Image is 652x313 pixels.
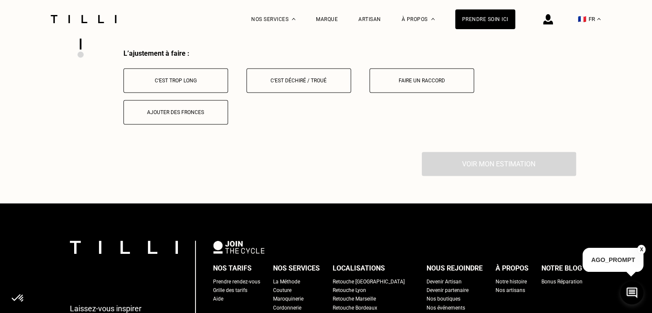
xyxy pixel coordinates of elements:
div: C‘est trop long [128,78,223,84]
div: Ajouter des fronces [128,109,223,115]
a: Devenir Artisan [427,277,462,286]
div: Notre blog [541,262,582,275]
img: Menu déroulant à propos [431,18,435,20]
a: La Méthode [273,277,300,286]
a: Marque [316,16,338,22]
a: Prendre soin ici [455,9,515,29]
a: Retouche Lyon [333,286,366,295]
a: Nos artisans [496,286,525,295]
div: Faire un raccord [374,78,469,84]
img: icône connexion [543,14,553,24]
a: Retouche [GEOGRAPHIC_DATA] [333,277,405,286]
img: logo Tilli [70,241,178,254]
a: Grille des tarifs [213,286,247,295]
button: Ajouter des fronces [123,100,228,124]
img: logo Join The Cycle [213,241,264,253]
img: menu déroulant [597,18,601,20]
a: Couture [273,286,291,295]
a: Aide [213,295,223,303]
a: Retouche Marseille [333,295,376,303]
div: L’ajustement à faire : [123,49,576,57]
img: Menu déroulant [292,18,295,20]
div: Localisations [333,262,385,275]
div: Nos services [273,262,320,275]
a: Nos boutiques [427,295,460,303]
button: Faire un raccord [370,68,474,93]
div: C‘est déchiré / troué [251,78,346,84]
div: À propos [496,262,529,275]
a: Artisan [358,16,381,22]
a: Devenir partenaire [427,286,469,295]
div: Nous rejoindre [427,262,483,275]
a: Retouche Bordeaux [333,303,377,312]
a: Cordonnerie [273,303,301,312]
a: Maroquinerie [273,295,303,303]
p: Laissez-vous inspirer [70,304,141,313]
button: X [637,245,646,254]
a: Bonus Réparation [541,277,583,286]
button: C‘est déchiré / troué [246,68,351,93]
a: Prendre rendez-vous [213,277,260,286]
a: Notre histoire [496,277,527,286]
img: Logo du service de couturière Tilli [48,15,120,23]
div: Nos tarifs [213,262,252,275]
a: Nos événements [427,303,465,312]
p: AGO_PROMPT [583,248,643,272]
button: C‘est trop long [123,68,228,93]
span: 🇫🇷 [578,15,586,23]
